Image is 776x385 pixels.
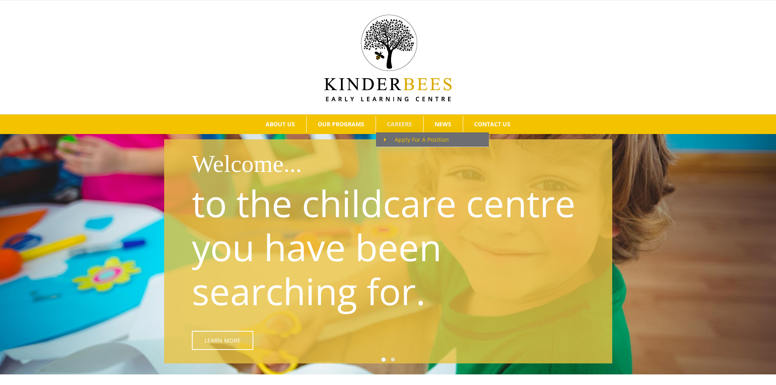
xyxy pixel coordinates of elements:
span: ABOUT US [266,121,295,127]
span: Apply For A Position [384,136,449,143]
span: NEWS [435,121,451,127]
img: Kinder Bees Logo [324,15,452,101]
a: 1 [381,357,386,362]
a: CAREERS [376,116,423,132]
a: Learn More [192,331,253,350]
a: OUR PROGRAMS [307,116,376,132]
h1: Welcome... [192,147,606,181]
a: Apply For A Position [376,132,489,147]
span: OUR PROGRAMS [318,121,364,127]
nav: Main Menu [12,114,764,134]
a: CONTACT US [463,116,522,132]
a: NEWS [424,116,463,132]
span: CONTACT US [474,121,510,127]
span: Learn More [204,337,241,344]
p: to the childcare centre you have been searching for. [192,181,589,313]
span: CAREERS [387,121,412,127]
a: ABOUT US [255,116,306,132]
a: 2 [391,357,395,362]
